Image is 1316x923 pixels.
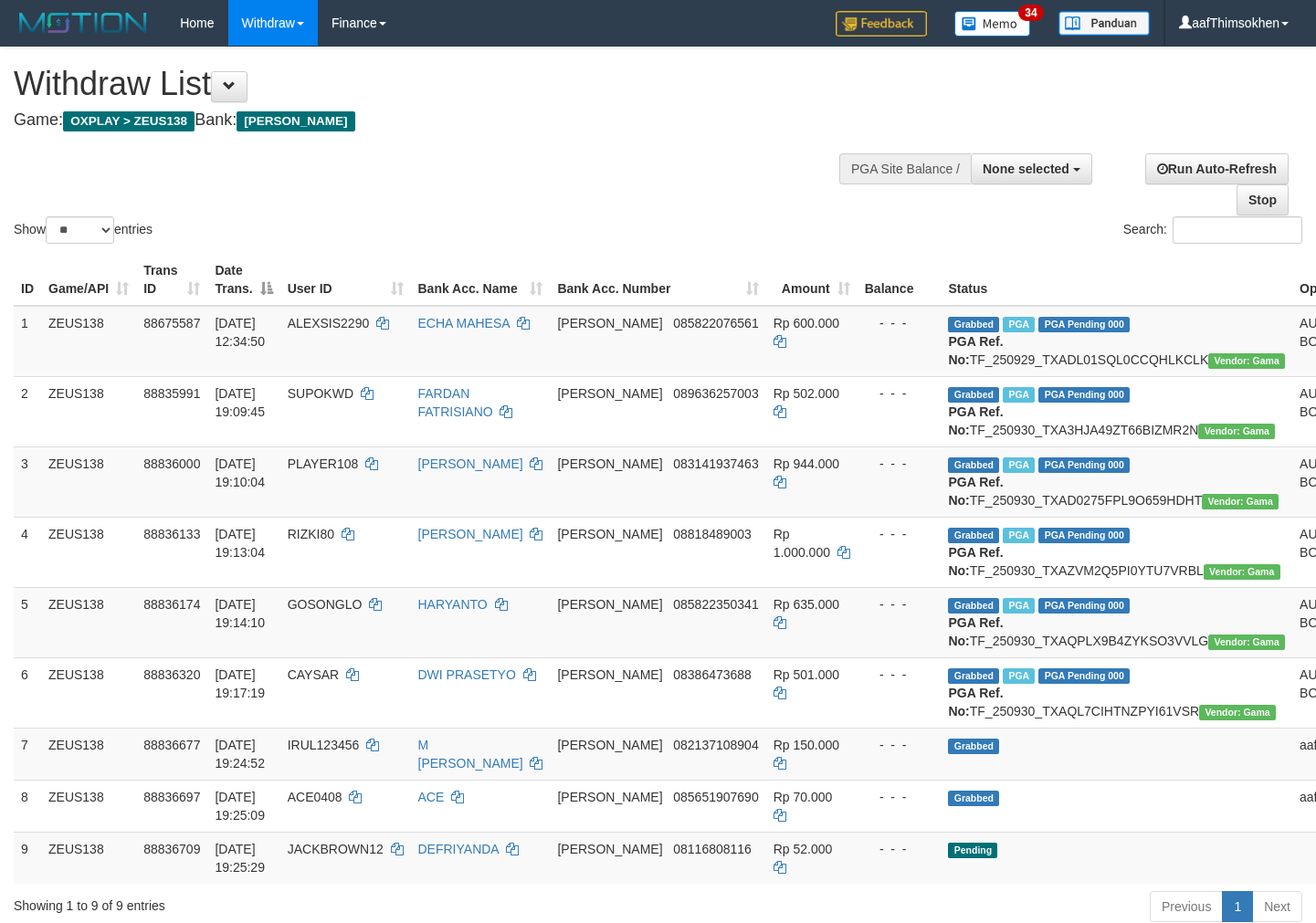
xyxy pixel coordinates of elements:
span: IRUL123456 [288,738,360,752]
td: ZEUS138 [41,657,136,728]
span: [DATE] 19:14:10 [215,597,265,630]
label: Search: [1123,216,1302,244]
span: Grabbed [948,457,999,473]
b: PGA Ref. No: [948,475,1003,508]
td: ZEUS138 [41,446,136,517]
span: [PERSON_NAME] [557,386,662,401]
span: Marked by aafpengsreynich [1003,668,1035,684]
span: [PERSON_NAME] [557,456,662,471]
span: GOSONGLO [288,597,363,612]
span: Vendor URL: https://trx31.1velocity.biz [1204,564,1280,580]
span: 34 [1018,5,1043,21]
div: - - - [865,525,934,543]
a: ACE [418,790,445,804]
span: [DATE] 19:17:19 [215,667,265,700]
span: Copy 089636257003 to clipboard [673,386,758,401]
span: Copy 083141937463 to clipboard [673,456,758,471]
td: 7 [14,728,41,780]
span: 88675587 [143,316,200,330]
span: Marked by aafpengsreynich [1003,457,1035,473]
div: - - - [865,314,934,332]
button: None selected [971,153,1092,184]
span: [PERSON_NAME] [237,111,354,131]
td: 8 [14,780,41,832]
span: PGA Pending [1038,598,1130,614]
span: ACE0408 [288,790,342,804]
h1: Withdraw List [14,66,859,102]
b: PGA Ref. No: [948,686,1003,718]
a: FARDAN FATRISIANO [418,386,493,419]
th: Bank Acc. Number: activate to sort column ascending [550,254,765,306]
span: Grabbed [948,528,999,543]
span: PGA Pending [1038,668,1130,684]
span: Pending [948,843,997,858]
span: [PERSON_NAME] [557,790,662,804]
span: 88835991 [143,386,200,401]
div: - - - [865,595,934,614]
td: ZEUS138 [41,832,136,884]
span: [DATE] 19:25:09 [215,790,265,823]
span: 88836697 [143,790,200,804]
span: JACKBROWN12 [288,842,384,856]
th: Date Trans.: activate to sort column descending [207,254,279,306]
span: Vendor URL: https://trx31.1velocity.biz [1198,424,1275,439]
span: 88836174 [143,597,200,612]
td: ZEUS138 [41,728,136,780]
span: Marked by aafpengsreynich [1003,387,1035,403]
span: Vendor URL: https://trx31.1velocity.biz [1199,705,1276,720]
td: ZEUS138 [41,306,136,377]
span: [PERSON_NAME] [557,527,662,541]
span: Copy 085822350341 to clipboard [673,597,758,612]
td: 9 [14,832,41,884]
a: DWI PRASETYO [418,667,516,682]
th: Amount: activate to sort column ascending [766,254,858,306]
span: [DATE] 19:24:52 [215,738,265,771]
span: [DATE] 19:09:45 [215,386,265,419]
span: [DATE] 19:25:29 [215,842,265,875]
span: [DATE] 12:34:50 [215,316,265,349]
a: DEFRIYANDA [418,842,499,856]
img: panduan.png [1058,11,1150,36]
span: Rp 600.000 [774,316,839,330]
span: RIZKI80 [288,527,334,541]
span: Vendor URL: https://trx31.1velocity.biz [1208,353,1285,369]
span: PLAYER108 [288,456,359,471]
td: TF_250930_TXAZVM2Q5PI0YTU7VRBL [941,517,1292,587]
td: 5 [14,587,41,657]
td: TF_250929_TXADL01SQL0CCQHLKCLK [941,306,1292,377]
span: PGA Pending [1038,317,1130,332]
span: Marked by aafpengsreynich [1003,528,1035,543]
b: PGA Ref. No: [948,334,1003,367]
span: Copy 085651907690 to clipboard [673,790,758,804]
div: - - - [865,666,934,684]
div: PGA Site Balance / [839,153,971,184]
span: PGA Pending [1038,528,1130,543]
a: ECHA MAHESA [418,316,510,330]
span: [DATE] 19:13:04 [215,527,265,560]
span: 88836320 [143,667,200,682]
b: PGA Ref. No: [948,545,1003,578]
img: MOTION_logo.png [14,9,153,37]
label: Show entries [14,216,153,244]
span: 88836000 [143,456,200,471]
img: Button%20Memo.svg [954,11,1031,37]
td: TF_250930_TXAQPLX9B4ZYKSO3VVLG [941,587,1292,657]
span: Rp 1.000.000 [774,527,830,560]
div: - - - [865,384,934,403]
span: [PERSON_NAME] [557,597,662,612]
span: Marked by aafpengsreynich [1003,317,1035,332]
span: Grabbed [948,791,999,806]
select: Showentries [46,216,114,244]
span: Marked by aafpengsreynich [1003,598,1035,614]
span: Rp 501.000 [774,667,839,682]
span: Copy 08386473688 to clipboard [673,667,752,682]
span: SUPOKWD [288,386,353,401]
td: 2 [14,376,41,446]
div: Showing 1 to 9 of 9 entries [14,889,534,915]
span: Rp 150.000 [774,738,839,752]
th: ID [14,254,41,306]
td: TF_250930_TXAD0275FPL9O659HDHT [941,446,1292,517]
a: Stop [1237,184,1289,215]
td: ZEUS138 [41,517,136,587]
div: - - - [865,736,934,754]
